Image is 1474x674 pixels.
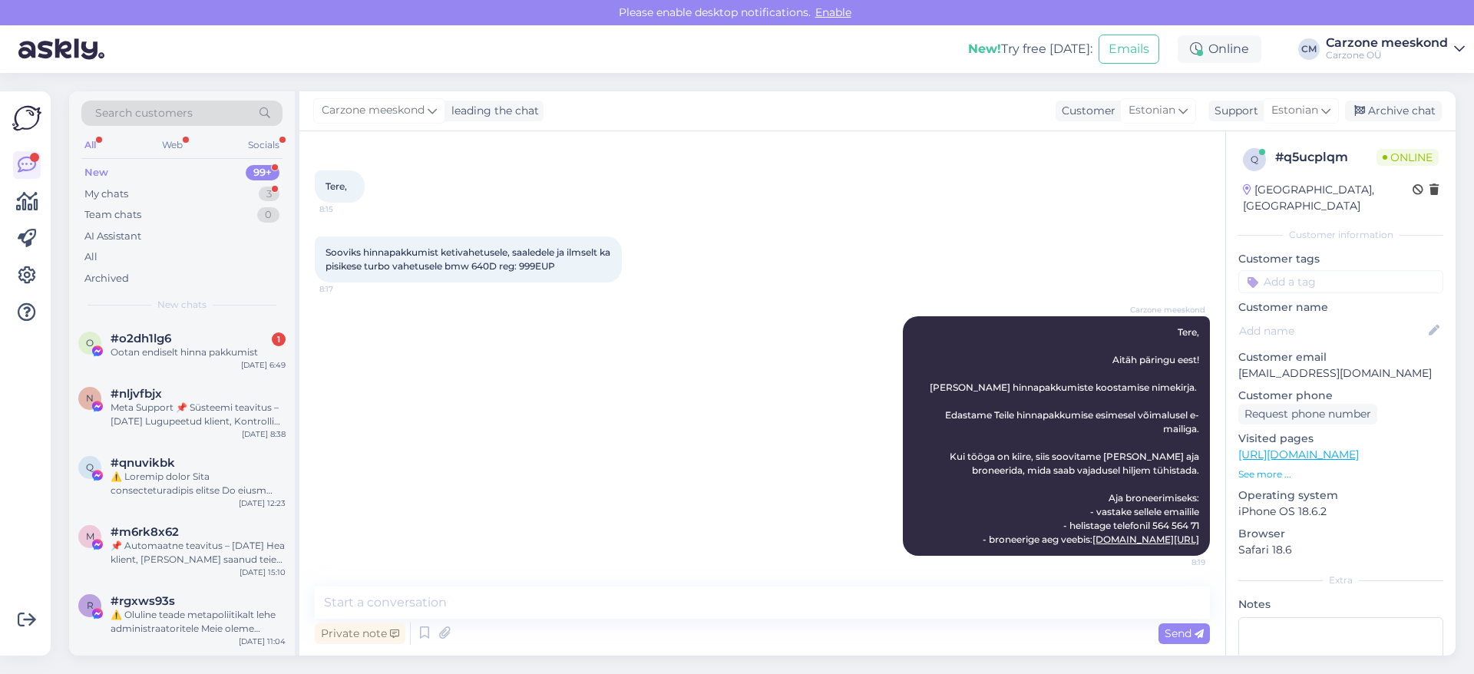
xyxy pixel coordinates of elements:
[1271,102,1318,119] span: Estonian
[1243,182,1413,214] div: [GEOGRAPHIC_DATA], [GEOGRAPHIC_DATA]
[87,600,94,611] span: r
[1129,102,1175,119] span: Estonian
[1099,35,1159,64] button: Emails
[445,103,539,119] div: leading the chat
[319,283,377,295] span: 8:17
[1251,154,1258,165] span: q
[84,271,129,286] div: Archived
[111,608,286,636] div: ⚠️ Oluline teade metapoliitikalt lehe administraatoritele Meie oleme metapoliitika tugimeeskond. ...
[1238,526,1443,542] p: Browser
[1208,103,1258,119] div: Support
[111,456,175,470] span: #qnuvikbk
[239,636,286,647] div: [DATE] 11:04
[1056,103,1115,119] div: Customer
[811,5,856,19] span: Enable
[319,203,377,215] span: 8:15
[1165,626,1204,640] span: Send
[1238,299,1443,316] p: Customer name
[1238,542,1443,558] p: Safari 18.6
[86,337,94,349] span: o
[86,530,94,542] span: m
[239,497,286,509] div: [DATE] 12:23
[241,359,286,371] div: [DATE] 6:49
[1148,557,1205,568] span: 8:19
[111,594,175,608] span: #rgxws93s
[111,345,286,359] div: Ootan endiselt hinna pakkumist
[95,105,193,121] span: Search customers
[111,332,171,345] span: #o2dh1lg6
[1298,38,1320,60] div: CM
[1326,37,1448,49] div: Carzone meeskond
[1238,251,1443,267] p: Customer tags
[1345,101,1442,121] div: Archive chat
[111,401,286,428] div: Meta Support 📌 Süsteemi teavitus – [DATE] Lugupeetud klient, Kontrolli käigus tuvastasime, et tei...
[86,461,94,473] span: q
[1238,487,1443,504] p: Operating system
[1326,49,1448,61] div: Carzone OÜ
[81,135,99,155] div: All
[86,392,94,404] span: n
[159,135,186,155] div: Web
[322,102,425,119] span: Carzone meeskond
[242,428,286,440] div: [DATE] 8:38
[1238,468,1443,481] p: See more ...
[111,387,162,401] span: #nljvfbjx
[1238,504,1443,520] p: iPhone OS 18.6.2
[1092,534,1199,545] a: [DOMAIN_NAME][URL]
[245,135,283,155] div: Socials
[1238,596,1443,613] p: Notes
[1130,304,1205,316] span: Carzone meeskond
[111,539,286,567] div: 📌 Automaatne teavitus – [DATE] Hea klient, [PERSON_NAME] saanud teie lehe kohta tagasisidet ja pl...
[1377,149,1439,166] span: Online
[1238,228,1443,242] div: Customer information
[111,525,179,539] span: #m6rk8x62
[1238,404,1377,425] div: Request phone number
[1238,270,1443,293] input: Add a tag
[84,229,141,244] div: AI Assistant
[1238,388,1443,404] p: Customer phone
[1326,37,1465,61] a: Carzone meeskondCarzone OÜ
[111,470,286,497] div: ⚠️ Loremip dolor Sita consecteturadipis elitse Do eiusm Temp incididuntut laboreet. Dolorem aliqu...
[968,41,1001,56] b: New!
[1178,35,1261,63] div: Online
[259,187,279,202] div: 3
[326,180,347,192] span: Tere,
[257,207,279,223] div: 0
[246,165,279,180] div: 99+
[84,187,128,202] div: My chats
[157,298,207,312] span: New chats
[12,104,41,133] img: Askly Logo
[84,207,141,223] div: Team chats
[272,332,286,346] div: 1
[1238,448,1359,461] a: [URL][DOMAIN_NAME]
[1239,322,1426,339] input: Add name
[1275,148,1377,167] div: # q5ucplqm
[326,246,613,272] span: Sooviks hinnapakkumist ketivahetusele, saaledele ja ilmselt ka pisikese turbo vahetusele bmw 640D...
[84,165,108,180] div: New
[968,40,1092,58] div: Try free [DATE]:
[240,567,286,578] div: [DATE] 15:10
[1238,365,1443,382] p: [EMAIL_ADDRESS][DOMAIN_NAME]
[1238,573,1443,587] div: Extra
[84,249,97,265] div: All
[1238,349,1443,365] p: Customer email
[315,623,405,644] div: Private note
[1238,431,1443,447] p: Visited pages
